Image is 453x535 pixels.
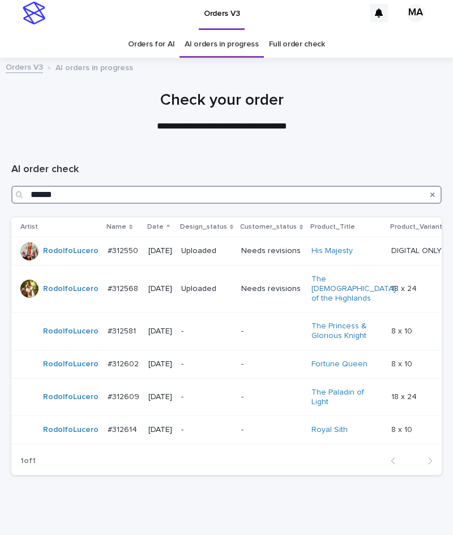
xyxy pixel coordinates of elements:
[148,359,172,369] p: [DATE]
[20,221,38,233] p: Artist
[412,456,442,466] button: Next
[311,388,382,407] a: The Paladin of Light
[108,324,138,336] p: #312581
[148,327,172,336] p: [DATE]
[147,221,164,233] p: Date
[391,390,419,402] p: 18 x 24
[240,221,297,233] p: Customer_status
[181,425,232,435] p: -
[311,246,353,256] a: His Majesty
[43,246,99,256] a: RodolfoLucero
[181,392,232,402] p: -
[148,392,172,402] p: [DATE]
[108,282,140,294] p: #312568
[382,456,412,466] button: Back
[43,359,99,369] a: RodolfoLucero
[106,221,126,233] p: Name
[181,284,232,294] p: Uploaded
[23,2,45,24] img: stacker-logo-s-only.png
[108,390,142,402] p: #312609
[311,322,382,341] a: The Princess & Glorious Knight
[241,425,302,435] p: -
[269,31,325,58] a: Full order check
[43,425,99,435] a: RodolfoLucero
[43,327,99,336] a: RodolfoLucero
[311,275,396,303] a: The [DEMOGRAPHIC_DATA] of the Highlands
[391,244,444,256] p: DIGITAL ONLY
[407,4,425,22] div: MA
[390,221,442,233] p: Product_Variant
[181,246,232,256] p: Uploaded
[241,359,302,369] p: -
[185,31,259,58] a: AI orders in progress
[180,221,227,233] p: Design_status
[11,447,45,475] p: 1 of 1
[148,284,172,294] p: [DATE]
[11,90,432,111] h1: Check your order
[311,425,348,435] a: Royal Sith
[391,282,419,294] p: 18 x 24
[241,327,302,336] p: -
[181,359,232,369] p: -
[310,221,355,233] p: Product_Title
[148,425,172,435] p: [DATE]
[241,392,302,402] p: -
[391,357,414,369] p: 8 x 10
[391,324,414,336] p: 8 x 10
[311,359,367,369] a: Fortune Queen
[108,244,140,256] p: #312550
[148,246,172,256] p: [DATE]
[55,61,133,73] p: AI orders in progress
[43,392,99,402] a: RodolfoLucero
[43,284,99,294] a: RodolfoLucero
[128,31,174,58] a: Orders for AI
[241,246,302,256] p: Needs revisions
[6,60,43,73] a: Orders V3
[108,423,139,435] p: #312614
[181,327,232,336] p: -
[11,163,442,177] h1: AI order check
[241,284,302,294] p: Needs revisions
[11,186,442,204] input: Search
[108,357,141,369] p: #312602
[391,423,414,435] p: 8 x 10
